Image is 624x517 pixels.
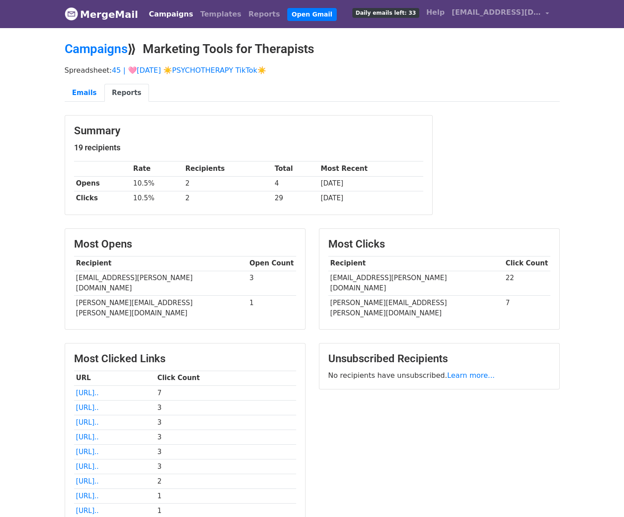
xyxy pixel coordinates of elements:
[74,352,296,365] h3: Most Clicked Links
[328,256,504,271] th: Recipient
[328,352,550,365] h3: Unsubscribed Recipients
[76,507,99,515] a: [URL]..
[197,5,245,23] a: Templates
[273,161,318,176] th: Total
[76,418,99,426] a: [URL]..
[352,8,419,18] span: Daily emails left: 33
[328,238,550,251] h3: Most Clicks
[504,296,550,320] td: 7
[74,191,131,206] th: Clicks
[273,176,318,191] td: 4
[328,271,504,296] td: [EMAIL_ADDRESS][PERSON_NAME][DOMAIN_NAME]
[76,477,99,485] a: [URL]..
[155,385,296,400] td: 7
[76,463,99,471] a: [URL]..
[155,459,296,474] td: 3
[248,271,296,296] td: 3
[76,448,99,456] a: [URL]..
[245,5,284,23] a: Reports
[65,7,78,21] img: MergeMail logo
[131,176,183,191] td: 10.5%
[155,445,296,459] td: 3
[65,66,560,75] p: Spreadsheet:
[74,143,423,153] h5: 19 recipients
[349,4,422,21] a: Daily emails left: 33
[248,296,296,320] td: 1
[183,176,273,191] td: 2
[452,7,541,18] span: [EMAIL_ADDRESS][DOMAIN_NAME]
[504,256,550,271] th: Click Count
[328,296,504,320] td: [PERSON_NAME][EMAIL_ADDRESS][PERSON_NAME][DOMAIN_NAME]
[131,191,183,206] td: 10.5%
[74,371,155,385] th: URL
[287,8,337,21] a: Open Gmail
[65,5,138,24] a: MergeMail
[579,474,624,517] iframe: Chat Widget
[112,66,266,74] a: 45 | 🩷[DATE] ☀️PSYCHOTHERAPY TikTok☀️
[318,176,423,191] td: [DATE]
[131,161,183,176] th: Rate
[183,161,273,176] th: Recipients
[155,474,296,489] td: 2
[76,389,99,397] a: [URL]..
[447,371,495,380] a: Learn more...
[74,124,423,137] h3: Summary
[74,296,248,320] td: [PERSON_NAME][EMAIL_ADDRESS][PERSON_NAME][DOMAIN_NAME]
[155,371,296,385] th: Click Count
[65,84,104,102] a: Emails
[328,371,550,380] p: No recipients have unsubscribed.
[318,161,423,176] th: Most Recent
[504,271,550,296] td: 22
[76,492,99,500] a: [URL]..
[104,84,149,102] a: Reports
[74,238,296,251] h3: Most Opens
[448,4,553,25] a: [EMAIL_ADDRESS][DOMAIN_NAME]
[65,41,128,56] a: Campaigns
[155,430,296,445] td: 3
[74,176,131,191] th: Opens
[74,256,248,271] th: Recipient
[183,191,273,206] td: 2
[145,5,197,23] a: Campaigns
[65,41,560,57] h2: ⟫ Marketing Tools for Therapists
[76,433,99,441] a: [URL]..
[318,191,423,206] td: [DATE]
[155,489,296,504] td: 1
[76,404,99,412] a: [URL]..
[74,271,248,296] td: [EMAIL_ADDRESS][PERSON_NAME][DOMAIN_NAME]
[248,256,296,271] th: Open Count
[155,400,296,415] td: 3
[423,4,448,21] a: Help
[155,415,296,430] td: 3
[273,191,318,206] td: 29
